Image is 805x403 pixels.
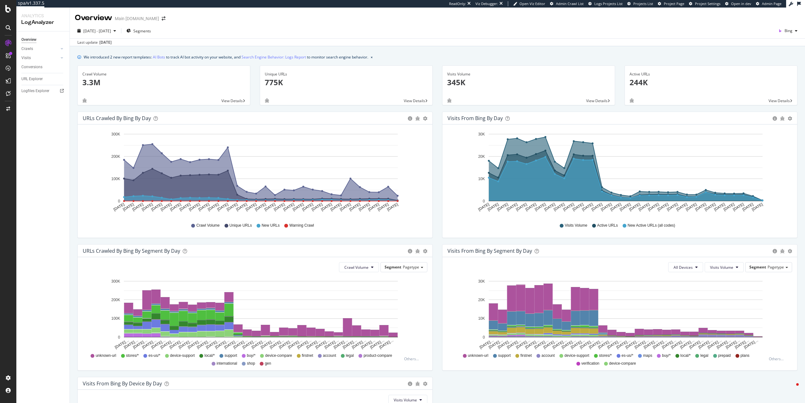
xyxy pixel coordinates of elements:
button: Bing [776,26,800,36]
div: [DATE] [99,40,112,45]
div: Last update [77,40,112,45]
button: [DATE] - [DATE] [75,26,119,36]
span: [DATE] - [DATE] [83,28,111,34]
button: Segments [124,26,153,36]
iframe: Intercom live chat [784,382,799,397]
span: Bing [785,28,792,33]
span: Segments [133,28,151,34]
